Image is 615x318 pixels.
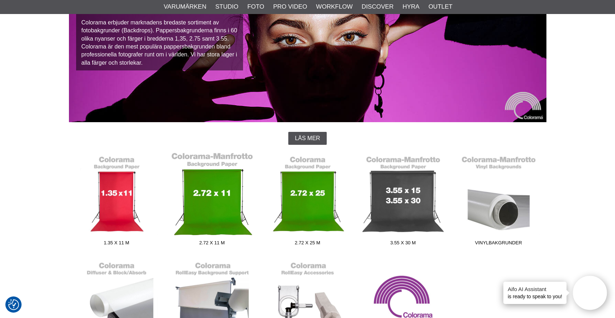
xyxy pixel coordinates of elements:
[273,2,307,11] a: Pro Video
[451,152,546,249] a: Vinylbakgrunder
[247,2,264,11] a: Foto
[69,239,164,249] span: 1.35 x 11 m
[451,239,546,249] span: Vinylbakgrunder
[164,152,260,249] a: 2.72 x 11 m
[260,239,355,249] span: 2.72 x 25 m
[69,152,164,249] a: 1.35 x 11 m
[316,2,353,11] a: Workflow
[215,2,238,11] a: Studio
[402,2,419,11] a: Hyra
[503,282,567,304] div: is ready to speak to you!
[355,239,451,249] span: 3.55 x 30 m
[295,135,320,142] span: Läs mer
[164,239,260,249] span: 2.72 x 11 m
[355,152,451,249] a: 3.55 x 30 m
[428,2,452,11] a: Outlet
[260,152,355,249] a: 2.72 x 25 m
[508,285,562,293] h4: Aifo AI Assistant
[8,299,19,310] img: Revisit consent button
[362,2,393,11] a: Discover
[8,298,19,311] button: Samtyckesinställningar
[164,2,206,11] a: Varumärken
